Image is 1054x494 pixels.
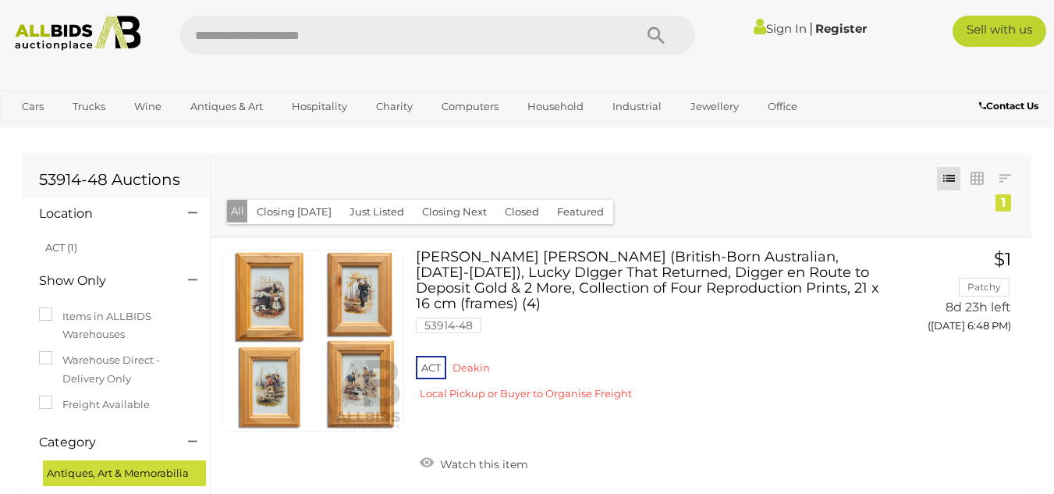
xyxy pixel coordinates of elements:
[495,200,548,224] button: Closed
[416,451,532,474] a: Watch this item
[39,171,194,188] h1: 53914-48 Auctions
[979,100,1038,112] b: Contact Us
[809,20,813,37] span: |
[680,94,749,119] a: Jewellery
[43,460,206,486] div: Antiques, Art & Memorabilia
[979,98,1042,115] a: Contact Us
[953,16,1046,47] a: Sell with us
[754,21,807,36] a: Sign In
[282,94,357,119] a: Hospitality
[431,94,509,119] a: Computers
[39,307,194,344] label: Items in ALLBIDS Warehouses
[12,94,54,119] a: Cars
[617,16,695,55] button: Search
[39,435,165,450] h4: Category
[39,207,165,221] h4: Location
[758,94,807,119] a: Office
[39,351,194,388] label: Warehouse Direct - Delivery Only
[815,21,867,36] a: Register
[8,16,148,51] img: Allbids.com.au
[12,119,64,145] a: Sports
[517,94,594,119] a: Household
[413,200,496,224] button: Closing Next
[602,94,672,119] a: Industrial
[45,241,77,254] a: ACT (1)
[366,94,423,119] a: Charity
[124,94,172,119] a: Wine
[340,200,413,224] button: Just Listed
[227,200,248,222] button: All
[436,457,528,471] span: Watch this item
[428,250,882,412] a: [PERSON_NAME] [PERSON_NAME] (British-Born Australian, [DATE]-[DATE]), Lucky DIgger That Returned,...
[548,200,613,224] button: Featured
[995,194,1011,211] div: 1
[994,248,1011,270] span: $1
[906,250,1015,341] a: $1 Patchy 8d 23h left ([DATE] 6:48 PM)
[39,274,165,288] h4: Show Only
[180,94,273,119] a: Antiques & Art
[39,396,150,414] label: Freight Available
[62,94,115,119] a: Trucks
[73,119,204,145] a: [GEOGRAPHIC_DATA]
[247,200,341,224] button: Closing [DATE]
